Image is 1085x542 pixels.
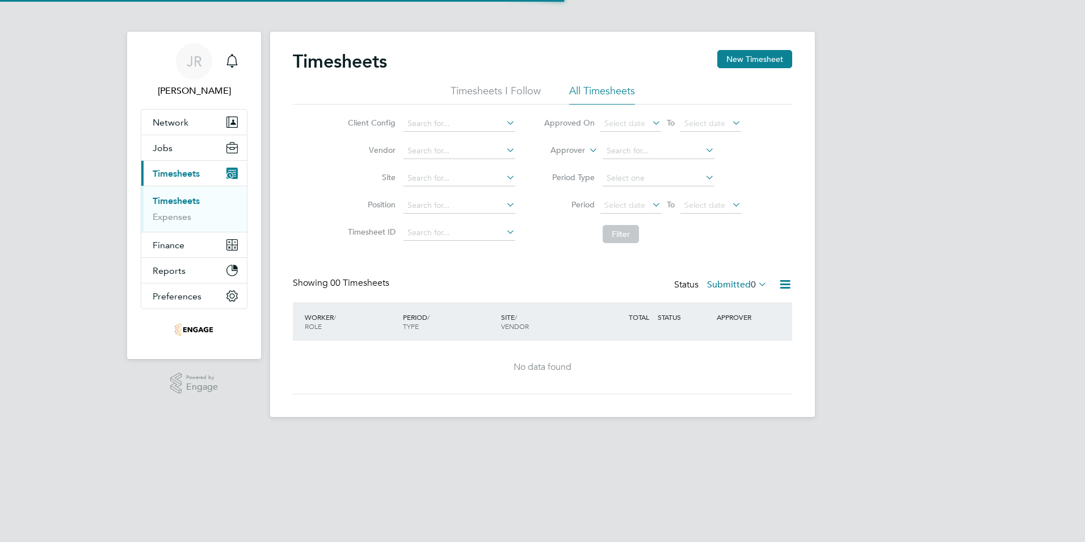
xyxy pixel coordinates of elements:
[655,307,714,327] div: STATUS
[603,143,714,159] input: Search for...
[403,143,515,159] input: Search for...
[707,279,767,290] label: Submitted
[141,84,247,98] span: Joanna Rogers
[141,135,247,160] button: Jobs
[544,199,595,210] label: Period
[604,200,645,210] span: Select date
[186,382,218,392] span: Engage
[127,32,261,359] nav: Main navigation
[684,200,725,210] span: Select date
[344,227,396,237] label: Timesheet ID
[344,118,396,128] label: Client Config
[501,322,529,331] span: VENDOR
[344,145,396,155] label: Vendor
[187,54,202,69] span: JR
[604,118,645,128] span: Select date
[293,50,387,73] h2: Timesheets
[534,145,585,156] label: Approver
[175,320,213,339] img: tglsearch-logo-retina.png
[141,258,247,283] button: Reports
[403,116,515,132] input: Search for...
[153,240,184,251] span: Finance
[305,322,322,331] span: ROLE
[141,161,247,186] button: Timesheets
[569,84,635,105] li: All Timesheets
[515,312,517,322] span: /
[153,195,200,206] a: Timesheets
[141,110,247,135] button: Network
[427,312,430,322] span: /
[153,211,191,222] a: Expenses
[717,50,792,68] button: New Timesheet
[400,307,498,336] div: PERIOD
[153,291,201,302] span: Preferences
[751,279,756,290] span: 0
[141,186,247,232] div: Timesheets
[403,322,419,331] span: TYPE
[544,172,595,182] label: Period Type
[304,361,781,373] div: No data found
[186,373,218,382] span: Powered by
[674,277,769,293] div: Status
[170,373,218,394] a: Powered byEngage
[663,197,678,212] span: To
[330,277,389,289] span: 00 Timesheets
[629,312,649,322] span: TOTAL
[153,265,186,276] span: Reports
[403,225,515,241] input: Search for...
[684,118,725,128] span: Select date
[141,320,247,339] a: Go to home page
[603,170,714,186] input: Select one
[302,307,400,336] div: WORKER
[403,170,515,186] input: Search for...
[141,43,247,98] a: JR[PERSON_NAME]
[403,198,515,214] input: Search for...
[153,117,188,128] span: Network
[344,199,396,210] label: Position
[293,277,392,289] div: Showing
[544,118,595,128] label: Approved On
[344,172,396,182] label: Site
[334,312,336,322] span: /
[498,307,596,336] div: SITE
[603,225,639,243] button: Filter
[663,115,678,130] span: To
[153,168,200,179] span: Timesheets
[153,143,173,153] span: Jobs
[141,232,247,257] button: Finance
[451,84,541,105] li: Timesheets I Follow
[714,307,773,327] div: APPROVER
[141,283,247,308] button: Preferences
